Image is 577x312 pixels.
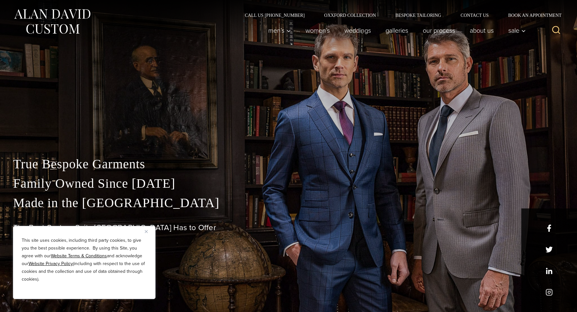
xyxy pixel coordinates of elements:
span: Men’s [268,27,291,34]
nav: Primary Navigation [261,24,529,37]
a: Website Terms & Conditions [51,252,107,259]
a: weddings [337,24,378,37]
a: Galleries [378,24,415,37]
a: Women’s [298,24,337,37]
a: Contact Us [451,13,499,17]
img: Close [145,230,148,233]
a: Our Process [415,24,462,37]
h1: The Best Custom Suits [GEOGRAPHIC_DATA] Has to Offer [13,223,564,232]
nav: Secondary Navigation [235,13,564,17]
p: This site uses cookies, including third party cookies, to give you the best possible experience. ... [22,237,147,283]
a: Call Us [PHONE_NUMBER] [235,13,315,17]
a: About Us [462,24,501,37]
span: Sale [508,27,526,34]
a: Oxxford Collection [314,13,386,17]
button: Close [145,228,153,235]
a: Book an Appointment [498,13,564,17]
a: Bespoke Tailoring [386,13,451,17]
img: Alan David Custom [13,7,91,36]
p: True Bespoke Garments Family Owned Since [DATE] Made in the [GEOGRAPHIC_DATA] [13,154,564,213]
button: View Search Form [548,23,564,38]
a: Website Privacy Policy [29,260,73,267]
